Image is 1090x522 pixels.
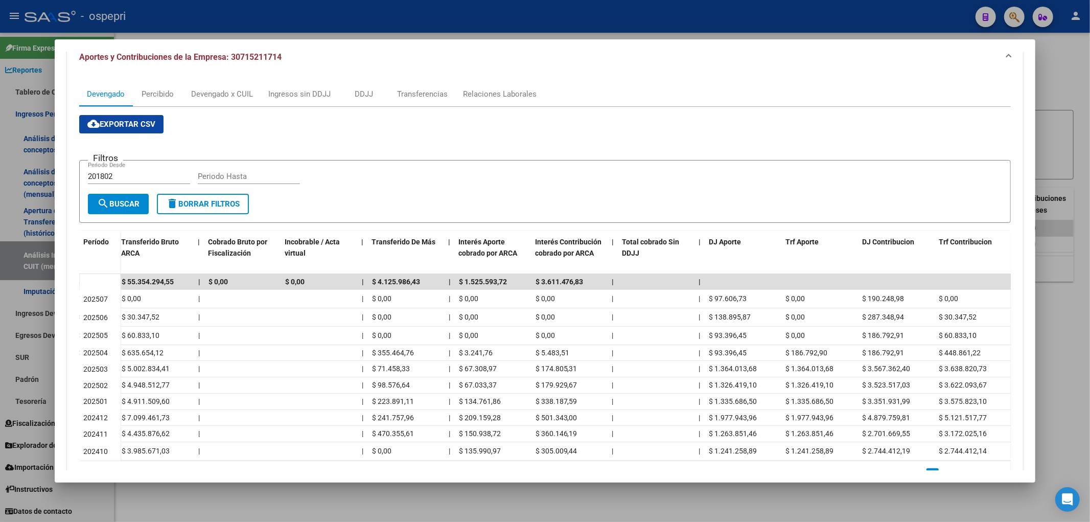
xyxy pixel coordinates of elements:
[83,365,108,373] span: 202503
[362,294,363,303] span: |
[699,397,701,405] span: |
[612,313,614,321] span: |
[990,468,1004,480] a: go to last page
[372,331,391,339] span: $ 0,00
[956,465,971,483] li: page 3
[281,231,357,276] datatable-header-cell: Incobrable / Acta virtual
[372,278,420,286] span: $ 4.125.986,43
[372,414,414,422] span: $ 241.757,96
[709,429,757,438] span: $ 1.263.851,46
[122,397,170,405] span: $ 4.911.509,60
[372,238,435,246] span: Transferido De Más
[198,349,200,357] span: |
[459,294,478,303] span: $ 0,00
[1055,487,1080,512] div: Open Intercom Messenger
[786,294,805,303] span: $ 0,00
[939,349,981,357] span: $ 448.861,22
[449,313,450,321] span: |
[67,41,1024,74] mat-expansion-panel-header: Aportes y Contribuciones de la Empresa: 30715211714
[612,294,614,303] span: |
[157,194,249,214] button: Borrar Filtros
[909,468,923,480] a: go to previous page
[208,278,228,286] span: $ 0,00
[536,397,577,405] span: $ 338.187,59
[536,331,555,339] span: $ 0,00
[612,278,614,286] span: |
[940,465,956,483] li: page 2
[122,278,174,286] span: $ 55.354.294,55
[166,199,240,209] span: Borrar Filtros
[83,397,108,405] span: 202501
[83,381,108,390] span: 202502
[699,313,701,321] span: |
[618,231,694,276] datatable-header-cell: Total cobrado Sin DDJJ
[166,197,178,210] mat-icon: delete
[608,231,618,276] datatable-header-cell: |
[83,430,108,438] span: 202411
[612,331,614,339] span: |
[362,349,363,357] span: |
[449,447,450,455] span: |
[863,397,911,405] span: $ 3.351.931,99
[786,365,834,373] span: $ 1.364.013,68
[863,447,911,455] span: $ 2.744.412,19
[709,414,757,422] span: $ 1.977.943,96
[198,331,200,339] span: |
[198,294,200,303] span: |
[863,331,905,339] span: $ 186.792,91
[97,197,109,210] mat-icon: search
[459,331,478,339] span: $ 0,00
[449,278,451,286] span: |
[83,349,108,357] span: 202504
[612,349,614,357] span: |
[362,397,363,405] span: |
[894,468,907,480] a: go to first page
[372,397,414,405] span: $ 223.891,11
[122,429,170,438] span: $ 4.435.876,62
[372,349,414,357] span: $ 355.464,76
[709,294,747,303] span: $ 97.606,73
[198,414,200,422] span: |
[786,349,828,357] span: $ 186.792,90
[117,231,194,276] datatable-header-cell: Transferido Bruto ARCA
[122,365,170,373] span: $ 5.002.834,41
[536,278,584,286] span: $ 3.611.476,83
[458,238,517,258] span: Interés Aporte cobrado por ARCA
[459,381,497,389] span: $ 67.033,37
[939,238,992,246] span: Trf Contribucion
[372,429,414,438] span: $ 470.355,61
[67,74,1024,503] div: Aportes y Contribuciones de la Empresa: 30715211714
[79,461,264,487] div: 21 total
[87,88,125,100] div: Devengado
[935,231,1011,276] datatable-header-cell: Trf Contribucion
[786,313,805,321] span: $ 0,00
[699,365,701,373] span: |
[449,349,450,357] span: |
[786,429,834,438] span: $ 1.263.851,46
[198,447,200,455] span: |
[97,199,140,209] span: Buscar
[372,313,391,321] span: $ 0,00
[459,365,497,373] span: $ 67.308,97
[79,231,120,274] datatable-header-cell: Período
[367,231,444,276] datatable-header-cell: Transferido De Más
[781,231,858,276] datatable-header-cell: Trf Aporte
[449,381,450,389] span: |
[709,313,751,321] span: $ 138.895,87
[198,278,200,286] span: |
[122,447,170,455] span: $ 3.985.671,03
[362,429,363,438] span: |
[208,238,267,258] span: Cobrado Bruto por Fiscalización
[694,231,705,276] datatable-header-cell: |
[83,414,108,422] span: 202412
[355,88,373,100] div: DDJJ
[449,397,450,405] span: |
[705,231,781,276] datatable-header-cell: DJ Aporte
[536,349,569,357] span: $ 5.483,51
[612,238,614,246] span: |
[449,429,450,438] span: |
[198,429,200,438] span: |
[786,381,834,389] span: $ 1.326.419,10
[122,331,159,339] span: $ 60.833,10
[786,397,834,405] span: $ 1.335.686,50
